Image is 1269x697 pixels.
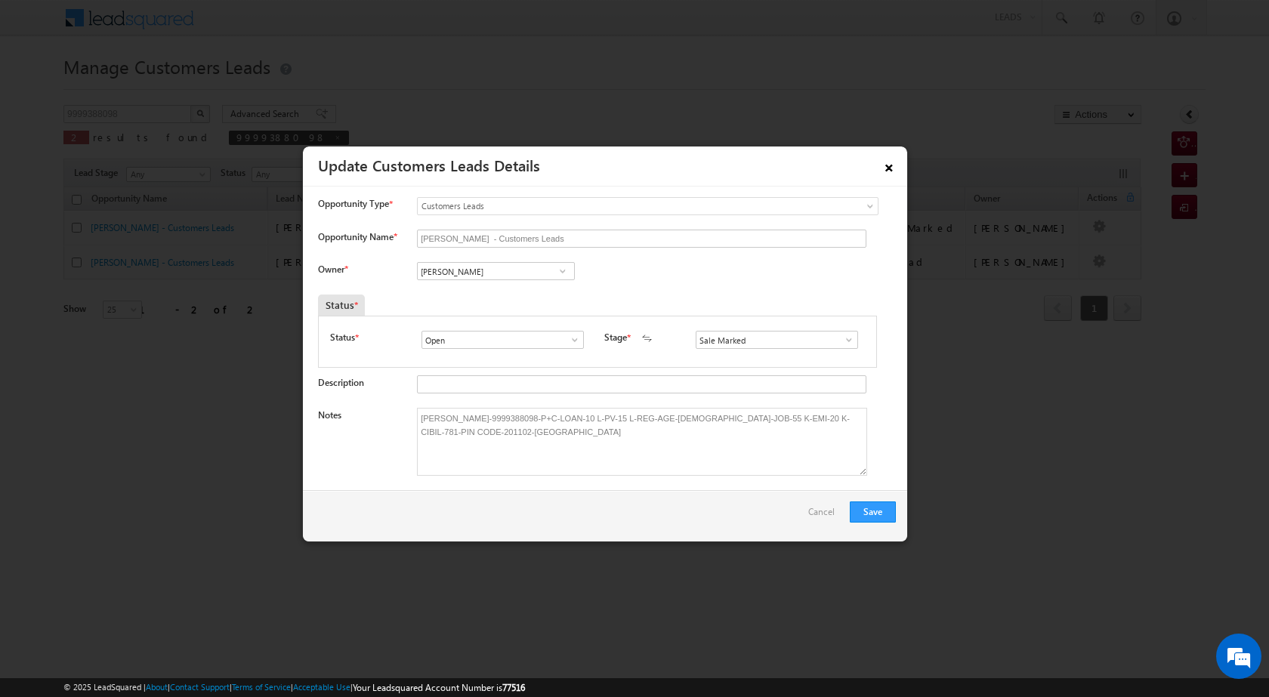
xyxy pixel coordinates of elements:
[353,682,525,693] span: Your Leadsquared Account Number is
[318,377,364,388] label: Description
[232,682,291,692] a: Terms of Service
[835,332,854,347] a: Show All Items
[318,231,397,242] label: Opportunity Name
[248,8,284,44] div: Minimize live chat window
[850,501,896,523] button: Save
[417,262,575,280] input: Type to Search
[293,682,350,692] a: Acceptable Use
[318,295,365,316] div: Status
[604,331,627,344] label: Stage
[79,79,254,99] div: Chat with us now
[876,152,902,178] a: ×
[318,409,341,421] label: Notes
[26,79,63,99] img: d_60004797649_company_0_60004797649
[417,197,878,215] a: Customers Leads
[561,332,580,347] a: Show All Items
[205,465,274,486] em: Start Chat
[502,682,525,693] span: 77516
[808,501,842,530] a: Cancel
[418,199,817,213] span: Customers Leads
[146,682,168,692] a: About
[421,331,584,349] input: Type to Search
[696,331,858,349] input: Type to Search
[318,197,389,211] span: Opportunity Type
[330,331,355,344] label: Status
[170,682,230,692] a: Contact Support
[318,264,347,275] label: Owner
[318,154,540,175] a: Update Customers Leads Details
[63,680,525,695] span: © 2025 LeadSquared | | | | |
[553,264,572,279] a: Show All Items
[20,140,276,452] textarea: Type your message and hit 'Enter'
